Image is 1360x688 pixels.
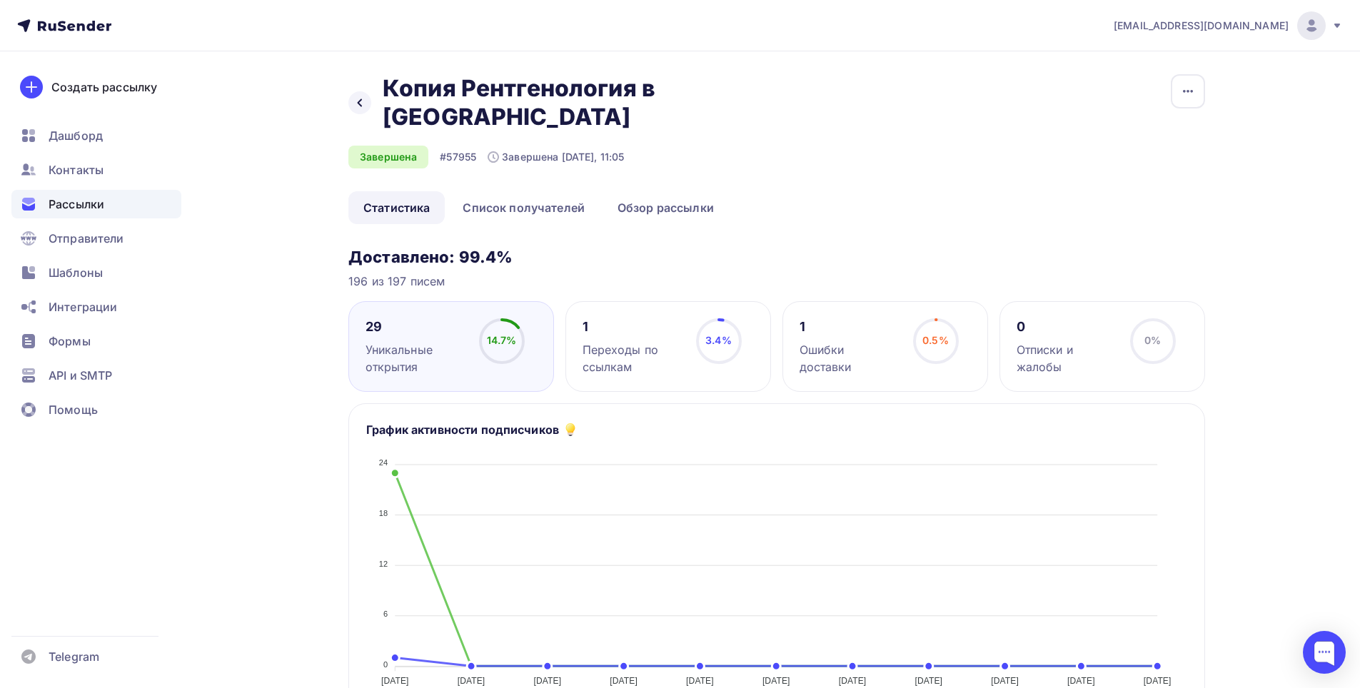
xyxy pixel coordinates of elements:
[49,196,104,213] span: Рассылки
[49,264,103,281] span: Шаблоны
[49,127,103,144] span: Дашборд
[11,156,181,184] a: Контакты
[379,560,388,568] tspan: 12
[383,609,388,618] tspan: 6
[49,230,124,247] span: Отправители
[383,74,814,131] h2: Копия Рентгенология в [GEOGRAPHIC_DATA]
[1017,341,1117,375] div: Отписки и жалобы
[348,191,445,224] a: Статистика
[458,676,485,686] tspan: [DATE]
[1144,676,1172,686] tspan: [DATE]
[583,318,683,335] div: 1
[922,334,949,346] span: 0.5%
[1017,318,1117,335] div: 0
[705,334,732,346] span: 3.4%
[488,150,624,164] div: Завершена [DATE], 11:05
[381,676,409,686] tspan: [DATE]
[991,676,1019,686] tspan: [DATE]
[49,648,99,665] span: Telegram
[839,676,867,686] tspan: [DATE]
[686,676,714,686] tspan: [DATE]
[11,224,181,253] a: Отправители
[379,509,388,517] tspan: 18
[51,79,157,96] div: Создать рассылку
[348,273,1205,290] div: 196 из 197 писем
[11,258,181,287] a: Шаблоны
[762,676,790,686] tspan: [DATE]
[487,334,517,346] span: 14.7%
[366,421,559,438] h5: График активности подписчиков
[1114,19,1289,33] span: [EMAIL_ADDRESS][DOMAIN_NAME]
[1067,676,1095,686] tspan: [DATE]
[583,341,683,375] div: Переходы по ссылкам
[366,341,466,375] div: Уникальные открытия
[348,146,428,168] div: Завершена
[800,341,900,375] div: Ошибки доставки
[49,298,117,315] span: Интеграции
[915,676,942,686] tspan: [DATE]
[379,458,388,467] tspan: 24
[534,676,562,686] tspan: [DATE]
[383,660,388,669] tspan: 0
[603,191,729,224] a: Обзор рассылки
[366,318,466,335] div: 29
[610,676,638,686] tspan: [DATE]
[11,121,181,150] a: Дашборд
[348,247,1205,267] h3: Доставлено: 99.4%
[49,367,112,384] span: API и SMTP
[1114,11,1343,40] a: [EMAIL_ADDRESS][DOMAIN_NAME]
[800,318,900,335] div: 1
[1144,334,1161,346] span: 0%
[440,150,476,164] div: #57955
[49,401,98,418] span: Помощь
[448,191,600,224] a: Список получателей
[49,161,104,178] span: Контакты
[49,333,91,350] span: Формы
[11,327,181,355] a: Формы
[11,190,181,218] a: Рассылки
